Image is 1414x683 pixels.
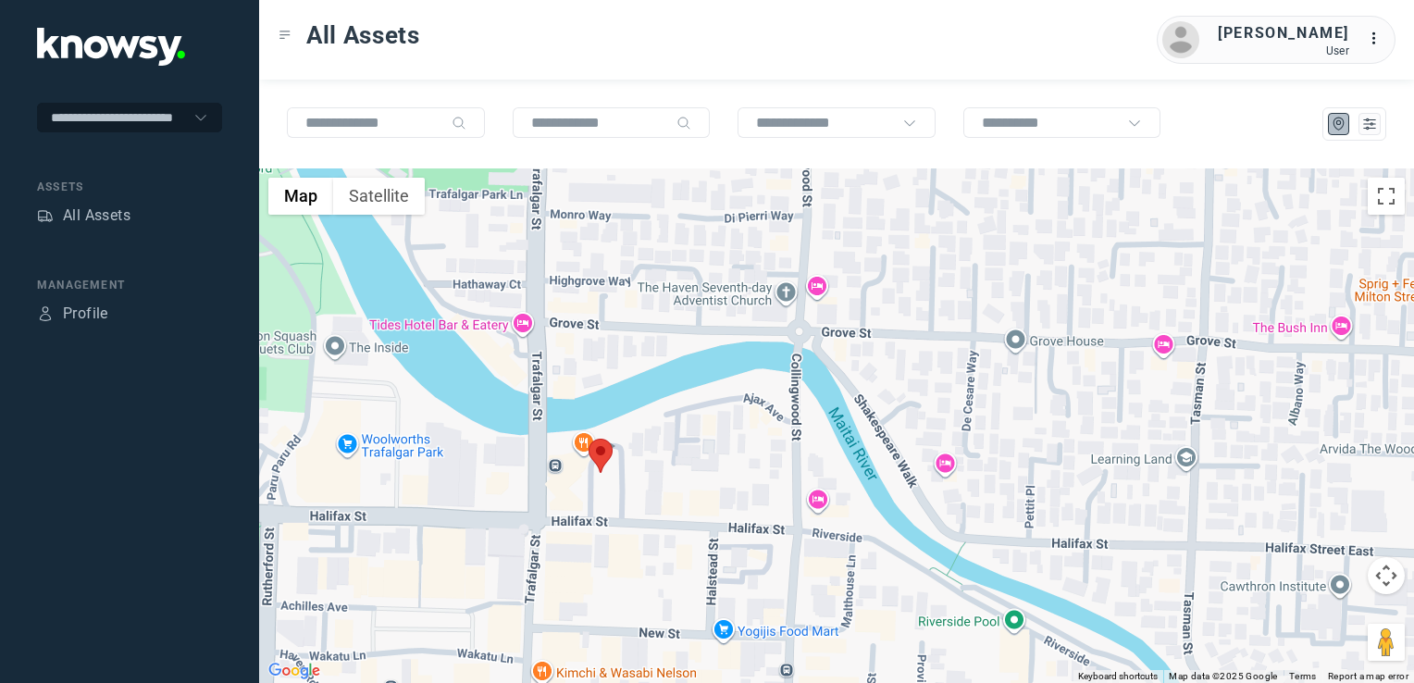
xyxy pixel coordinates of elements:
div: Management [37,277,222,293]
span: Map data ©2025 Google [1169,671,1277,681]
button: Keyboard shortcuts [1078,670,1158,683]
button: Show satellite imagery [333,178,425,215]
img: avatar.png [1162,21,1199,58]
div: : [1368,28,1390,50]
div: Assets [37,179,222,195]
div: List [1361,116,1378,132]
tspan: ... [1369,31,1387,45]
div: Search [452,116,466,130]
div: Assets [37,207,54,224]
div: User [1218,44,1349,57]
button: Show street map [268,178,333,215]
div: : [1368,28,1390,53]
a: AssetsAll Assets [37,205,130,227]
button: Drag Pegman onto the map to open Street View [1368,624,1405,661]
a: Open this area in Google Maps (opens a new window) [264,659,325,683]
div: Profile [63,303,108,325]
div: All Assets [63,205,130,227]
div: Profile [37,305,54,322]
a: ProfileProfile [37,303,108,325]
div: Toggle Menu [279,29,291,42]
div: Search [676,116,691,130]
div: Map [1331,116,1347,132]
button: Toggle fullscreen view [1368,178,1405,215]
a: Report a map error [1328,671,1408,681]
button: Map camera controls [1368,557,1405,594]
a: Terms (opens in new tab) [1289,671,1317,681]
img: Application Logo [37,28,185,66]
div: [PERSON_NAME] [1218,22,1349,44]
img: Google [264,659,325,683]
span: All Assets [306,19,420,52]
